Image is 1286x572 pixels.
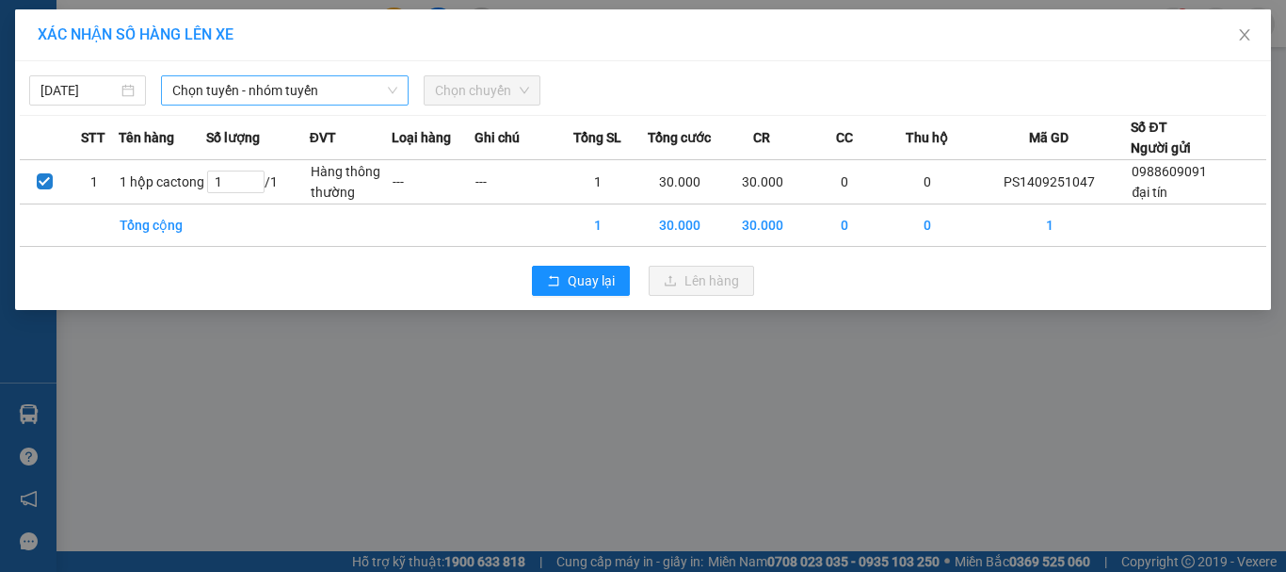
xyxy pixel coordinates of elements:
[1131,117,1191,158] div: Số ĐT Người gửi
[119,127,174,148] span: Tên hàng
[43,104,166,118] strong: Hotline : 0889 23 23 23
[753,127,770,148] span: CR
[176,41,315,65] span: PS1409251047
[648,127,711,148] span: Tổng cước
[547,274,560,289] span: rollback
[1132,185,1167,200] span: đại tín
[803,160,885,204] td: 0
[119,204,206,247] td: Tổng cộng
[435,76,529,105] span: Chọn chuyến
[721,160,803,204] td: 30.000
[906,127,948,148] span: Thu hộ
[556,160,638,204] td: 1
[10,42,34,131] img: logo
[69,160,118,204] td: 1
[639,204,721,247] td: 30.000
[310,127,336,148] span: ĐVT
[474,127,520,148] span: Ghi chú
[886,160,968,204] td: 0
[836,127,853,148] span: CC
[119,160,206,204] td: 1 hộp cactong
[886,204,968,247] td: 0
[81,127,105,148] span: STT
[1218,9,1271,62] button: Close
[47,122,162,157] strong: : [DOMAIN_NAME]
[474,160,556,204] td: ---
[206,160,310,204] td: / 1
[1029,127,1069,148] span: Mã GD
[206,127,260,148] span: Số lượng
[392,160,474,204] td: ---
[172,76,397,105] span: Chọn tuyến - nhóm tuyến
[57,59,153,100] strong: PHIẾU GỬI HÀNG
[556,204,638,247] td: 1
[38,25,233,43] span: XÁC NHẬN SỐ HÀNG LÊN XE
[1237,27,1252,42] span: close
[392,127,451,148] span: Loại hàng
[968,204,1131,247] td: 1
[37,15,173,56] strong: CÔNG TY TNHH VĨNH QUANG
[81,124,125,139] span: Website
[40,80,118,101] input: 14/09/2025
[568,270,615,291] span: Quay lại
[639,160,721,204] td: 30.000
[387,85,398,96] span: down
[1132,164,1207,179] span: 0988609091
[803,204,885,247] td: 0
[649,266,754,296] button: uploadLên hàng
[573,127,621,148] span: Tổng SL
[968,160,1131,204] td: PS1409251047
[310,160,392,204] td: Hàng thông thường
[721,204,803,247] td: 30.000
[532,266,630,296] button: rollbackQuay lại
